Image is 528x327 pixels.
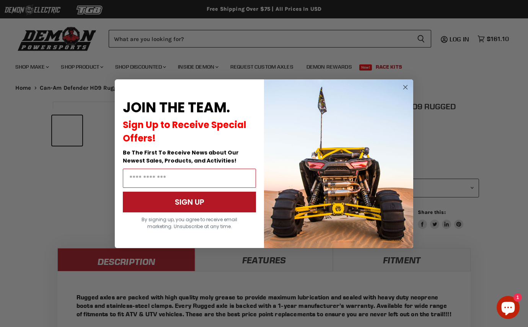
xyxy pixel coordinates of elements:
[123,98,230,117] span: JOIN THE TEAM.
[123,118,246,145] span: Sign Up to Receive Special Offers!
[123,149,239,164] span: Be The First To Receive News about Our Newest Sales, Products, and Activities!
[123,169,256,188] input: Email Address
[264,79,413,248] img: a9095488-b6e7-41ba-879d-588abfab540b.jpeg
[123,192,256,212] button: SIGN UP
[142,216,237,230] span: By signing up, you agree to receive email marketing. Unsubscribe at any time.
[494,296,522,321] inbox-online-store-chat: Shopify online store chat
[401,82,410,92] button: Close dialog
